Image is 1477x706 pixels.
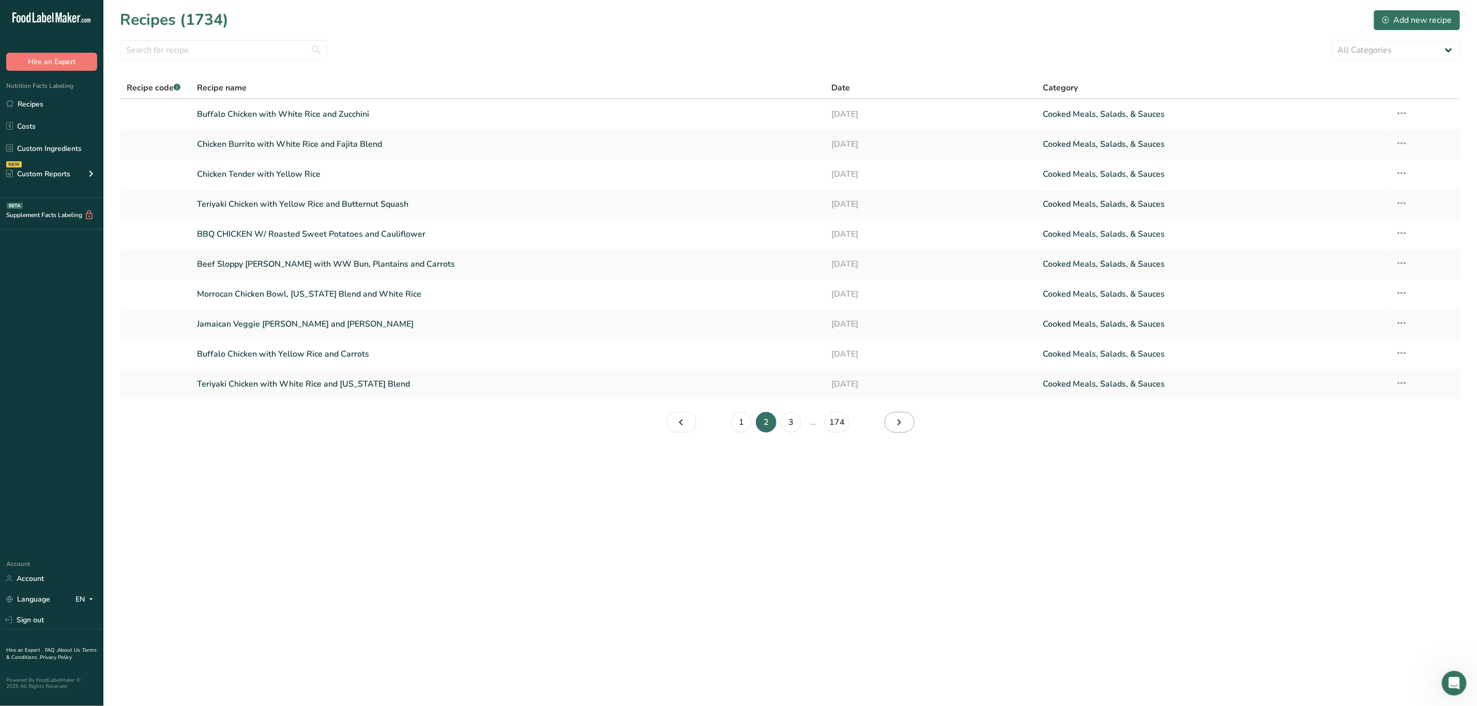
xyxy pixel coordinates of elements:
a: Cooked Meals, Salads, & Sauces [1043,223,1383,245]
div: Powered By FoodLabelMaker © 2025 All Rights Reserved [6,677,97,689]
iframe: Intercom live chat [1442,671,1467,696]
a: [DATE] [832,163,1031,185]
a: Page 1. [666,412,696,433]
h1: Recipes (1734) [120,8,229,32]
button: Hire an Expert [6,53,97,71]
a: Language [6,590,50,608]
a: [DATE] [832,283,1031,305]
a: [DATE] [832,343,1031,365]
a: Buffalo Chicken with Yellow Rice and Carrots [197,343,819,365]
span: Category [1043,82,1078,94]
a: [DATE] [832,313,1031,335]
a: Teriyaki Chicken with White Rice and [US_STATE] Blend [197,373,819,395]
a: Cooked Meals, Salads, & Sauces [1043,313,1383,335]
a: Page 174. [825,412,849,433]
a: Teriyaki Chicken with Yellow Rice and Butternut Squash [197,193,819,215]
a: Morrocan Chicken Bowl, [US_STATE] Blend and White Rice [197,283,819,305]
a: [DATE] [832,373,1031,395]
button: Add new recipe [1374,10,1460,30]
a: [DATE] [832,103,1031,125]
a: Page 1. [731,412,752,433]
a: Jamaican Veggie [PERSON_NAME] and [PERSON_NAME] [197,313,819,335]
div: EN [75,593,97,606]
a: About Us . [57,647,82,654]
a: Buffalo Chicken with White Rice and Zucchini [197,103,819,125]
a: Chicken Tender with Yellow Rice [197,163,819,185]
a: Cooked Meals, Salads, & Sauces [1043,343,1383,365]
a: [DATE] [832,133,1031,155]
input: Search for recipe [120,40,327,60]
span: Recipe code [127,82,180,94]
a: Cooked Meals, Salads, & Sauces [1043,133,1383,155]
div: Custom Reports [6,168,70,179]
a: Page 3. [781,412,801,433]
a: [DATE] [832,193,1031,215]
a: [DATE] [832,253,1031,275]
a: Page 3. [885,412,915,433]
a: BBQ CHICKEN W/ Roasted Sweet Potatoes and Cauliflower [197,223,819,245]
span: Recipe name [197,82,247,94]
a: Beef Sloppy [PERSON_NAME] with WW Bun, Plantains and Carrots [197,253,819,275]
span: Date [832,82,850,94]
div: Add new recipe [1382,14,1452,26]
a: Cooked Meals, Salads, & Sauces [1043,103,1383,125]
a: Cooked Meals, Salads, & Sauces [1043,253,1383,275]
div: BETA [7,203,23,209]
a: Hire an Expert . [6,647,43,654]
a: Privacy Policy [40,654,72,661]
a: FAQ . [45,647,57,654]
div: NEW [6,161,22,167]
a: Cooked Meals, Salads, & Sauces [1043,283,1383,305]
a: [DATE] [832,223,1031,245]
a: Terms & Conditions . [6,647,97,661]
a: Cooked Meals, Salads, & Sauces [1043,193,1383,215]
a: Cooked Meals, Salads, & Sauces [1043,163,1383,185]
a: Chicken Burrito with White Rice and Fajita Blend [197,133,819,155]
a: Cooked Meals, Salads, & Sauces [1043,373,1383,395]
